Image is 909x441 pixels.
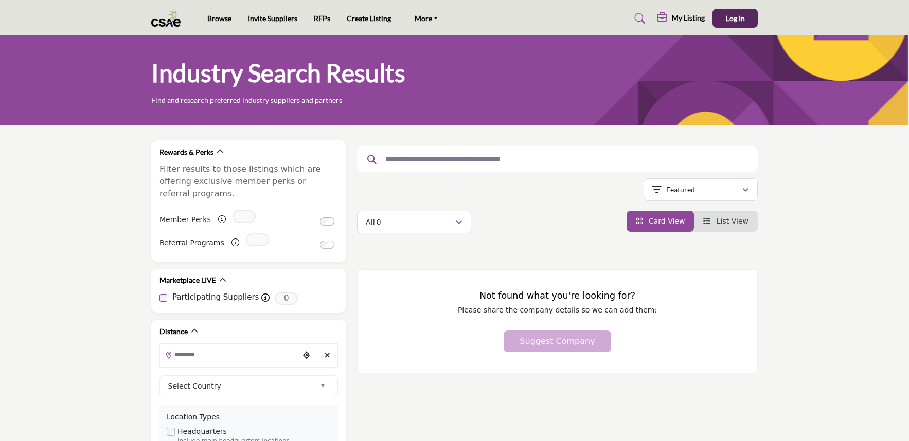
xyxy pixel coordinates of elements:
h2: Rewards & Perks [159,147,213,157]
span: List View [717,217,748,225]
img: Site Logo [151,10,186,27]
a: Search [625,10,652,27]
p: Featured [666,185,695,195]
a: Invite Suppliers [248,14,297,23]
div: My Listing [657,12,705,25]
a: More [407,11,445,26]
label: Member Perks [159,211,211,229]
span: Log In [726,14,745,23]
button: Suggest Company [504,330,611,352]
h3: Not found what you're looking for? [378,290,737,301]
h2: Distance [159,326,188,337]
button: All 0 [357,211,471,233]
label: Referral Programs [159,234,224,252]
p: All 0 [366,217,381,227]
a: View List [703,217,748,225]
button: Log In [712,9,758,28]
a: RFPs [314,14,330,23]
a: Create Listing [347,14,391,23]
p: Filter results to those listings which are offering exclusive member perks or referral programs. [159,163,338,200]
li: List View [694,211,758,232]
h1: Industry Search Results [151,57,405,89]
div: Choose your current location [299,344,314,366]
button: Featured [644,178,758,201]
h5: My Listing [672,13,705,23]
span: Card View [649,217,685,225]
a: View Card [636,217,685,225]
input: Participating Suppliers checkbox [159,294,167,302]
label: Participating Suppliers [172,291,259,303]
span: Please share the company details so we can add them: [458,306,657,314]
div: Location Types [167,412,331,422]
span: 0 [275,292,298,305]
div: Clear search location [319,344,335,366]
span: Select Country [168,380,316,392]
h2: Marketplace LIVE [159,275,216,285]
li: Card View [627,211,694,232]
input: Switch to Referral Programs [320,241,334,249]
label: Headquarters [177,426,227,437]
p: Find and research preferred industry suppliers and partners [151,95,342,105]
span: Suggest Company [520,336,595,346]
input: Search Location [160,344,299,364]
input: Switch to Member Perks [320,217,334,226]
a: Browse [207,14,231,23]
